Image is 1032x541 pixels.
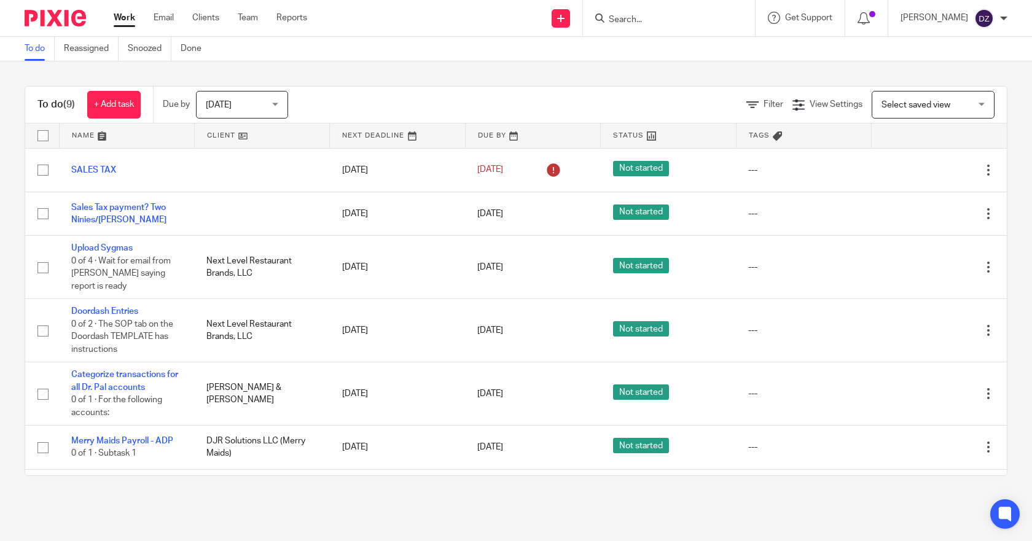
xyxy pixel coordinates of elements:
span: Tags [749,132,770,139]
span: [DATE] [477,166,503,174]
a: + Add task [87,91,141,119]
span: [DATE] [477,263,503,271]
p: Due by [163,98,190,111]
div: --- [748,208,859,220]
a: Email [154,12,174,24]
span: 0 of 2 · The SOP tab on the Doordash TEMPLATE has instructions [71,320,173,354]
p: [PERSON_NAME] [901,12,968,24]
div: --- [748,164,859,176]
span: Not started [613,204,669,220]
span: [DATE] [477,389,503,398]
span: Not started [613,161,669,176]
td: [DATE] [330,148,465,192]
a: Work [114,12,135,24]
td: Next Level Restaurant Brands, LLC [194,236,329,299]
span: 0 of 1 · For the following accounts: [71,395,162,417]
td: [DATE] [330,192,465,235]
a: Doordash Entries [71,307,138,316]
span: [DATE] [477,209,503,218]
input: Search [608,15,718,26]
img: Pixie [25,10,86,26]
a: Upload Sygmas [71,244,133,252]
a: Reports [276,12,307,24]
a: Done [181,37,211,61]
img: svg%3E [974,9,994,28]
div: --- [748,441,859,453]
div: --- [748,387,859,400]
span: View Settings [810,100,862,109]
a: SALES TAX [71,166,116,174]
a: Snoozed [128,37,171,61]
a: Merry Maids Payroll - ADP [71,437,173,445]
span: Not started [613,438,669,453]
span: 0 of 1 · Subtask 1 [71,450,136,458]
span: [DATE] [477,326,503,335]
span: 0 of 4 · Wait for email from [PERSON_NAME] saying report is ready [71,257,171,290]
td: Next Level Restaurant Brands, LLC [194,299,329,362]
td: [DATE] [330,299,465,362]
td: [DATE] [330,362,465,426]
td: [PERSON_NAME] & [PERSON_NAME] [194,362,329,426]
td: [DATE] [330,469,465,520]
div: --- [748,261,859,273]
span: [DATE] [206,101,232,109]
td: DJR Solutions LLC (Merry Maids) [194,426,329,469]
span: Not started [613,258,669,273]
a: Sales Tax payment? Two Ninies/[PERSON_NAME] [71,203,166,224]
span: [DATE] [477,443,503,451]
a: Team [238,12,258,24]
a: Reassigned [64,37,119,61]
td: [DATE] [330,426,465,469]
h1: To do [37,98,75,111]
a: To do [25,37,55,61]
a: Categorize transactions for all Dr. Pal accounts [71,370,178,391]
td: [DATE] [330,236,465,299]
span: Not started [613,321,669,337]
span: Not started [613,384,669,400]
a: Clients [192,12,219,24]
span: Select saved view [881,101,950,109]
div: --- [748,324,859,337]
span: Filter [764,100,783,109]
span: Get Support [785,14,832,22]
span: (9) [63,99,75,109]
